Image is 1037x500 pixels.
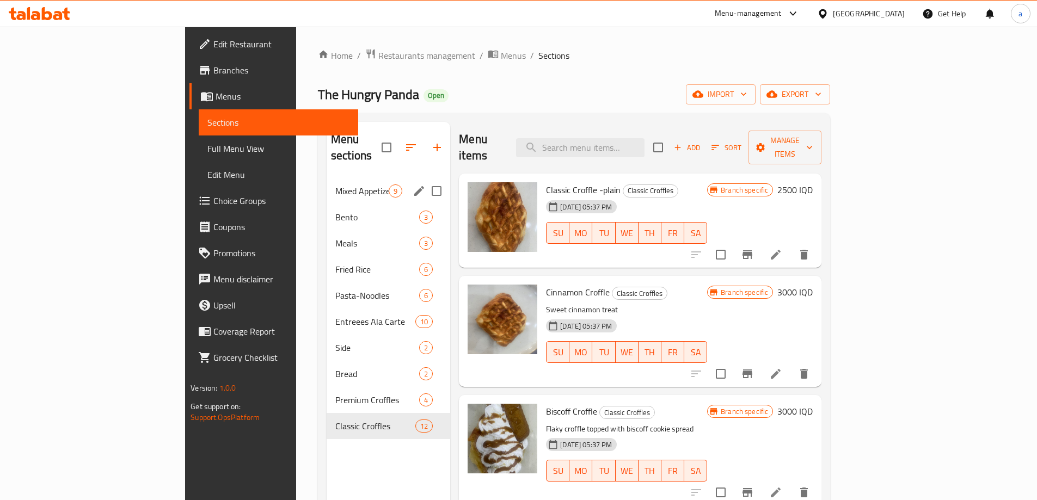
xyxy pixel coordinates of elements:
[1018,8,1022,20] span: a
[327,178,450,204] div: Mixed Appetizers9edit
[546,341,569,363] button: SU
[424,91,449,100] span: Open
[424,89,449,102] div: Open
[327,361,450,387] div: Bread2
[556,440,616,450] span: [DATE] 05:37 PM
[419,341,433,354] div: items
[335,367,419,380] div: Bread
[546,222,569,244] button: SU
[468,285,537,354] img: Cinnamon Croffle
[189,214,358,240] a: Coupons
[327,282,450,308] div: Pasta-Noodles6
[335,341,419,354] span: Side
[569,341,592,363] button: MO
[616,341,639,363] button: WE
[592,222,615,244] button: TU
[335,393,419,406] span: Premium Croffles
[207,168,349,181] span: Edit Menu
[639,341,661,363] button: TH
[711,141,741,154] span: Sort
[389,186,402,196] span: 9
[689,344,703,360] span: SA
[546,284,610,300] span: Cinnamon Croffle
[419,237,433,250] div: items
[419,289,433,302] div: items
[420,264,432,275] span: 6
[516,138,645,157] input: search
[670,139,704,156] span: Add item
[191,381,217,395] span: Version:
[639,460,661,482] button: TH
[616,460,639,482] button: WE
[318,82,419,107] span: The Hungry Panda
[757,134,813,161] span: Manage items
[769,248,782,261] a: Edit menu item
[189,83,358,109] a: Menus
[689,463,703,479] span: SA
[335,263,419,276] div: Fried Rice
[684,460,707,482] button: SA
[189,292,358,318] a: Upsell
[546,403,597,419] span: Biscoff Croffle
[574,344,588,360] span: MO
[574,225,588,241] span: MO
[538,49,569,62] span: Sections
[709,139,744,156] button: Sort
[480,49,483,62] li: /
[213,194,349,207] span: Choice Groups
[189,344,358,371] a: Grocery Checklist
[335,184,389,197] span: Mixed Appetizers
[734,242,760,268] button: Branch-specific-item
[327,413,450,439] div: Classic Croffles12
[777,285,813,300] h6: 3000 IQD
[684,222,707,244] button: SA
[216,90,349,103] span: Menus
[419,393,433,406] div: items
[424,134,450,161] button: Add section
[597,463,611,479] span: TU
[375,136,398,159] span: Select all sections
[612,287,667,300] div: Classic Croffles
[318,48,830,63] nav: breadcrumb
[666,344,680,360] span: FR
[420,395,432,405] span: 4
[189,318,358,344] a: Coverage Report
[398,134,424,161] span: Sort sections
[791,242,817,268] button: delete
[420,291,432,301] span: 6
[704,139,748,156] span: Sort items
[620,344,634,360] span: WE
[760,84,830,104] button: export
[419,367,433,380] div: items
[666,225,680,241] span: FR
[416,421,432,431] span: 12
[335,315,415,328] span: Entreees Ala Carte
[716,287,772,298] span: Branch specific
[623,184,678,197] div: Classic Croffles
[769,367,782,380] a: Edit menu item
[647,136,670,159] span: Select section
[597,225,611,241] span: TU
[551,225,565,241] span: SU
[546,303,707,317] p: Sweet cinnamon treat
[335,237,419,250] div: Meals
[734,361,760,387] button: Branch-specific-item
[468,404,537,473] img: Biscoff Croffle
[530,49,534,62] li: /
[623,184,678,197] span: Classic Croffles
[639,222,661,244] button: TH
[335,211,419,224] span: Bento
[574,463,588,479] span: MO
[661,222,684,244] button: FR
[551,344,565,360] span: SU
[420,212,432,223] span: 3
[715,7,782,20] div: Menu-management
[415,419,433,433] div: items
[327,308,450,335] div: Entreees Ala Carte10
[556,202,616,212] span: [DATE] 05:37 PM
[389,184,402,197] div: items
[546,422,707,436] p: Flaky croffle topped with biscoff cookie spread
[327,387,450,413] div: Premium Croffles4
[686,84,756,104] button: import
